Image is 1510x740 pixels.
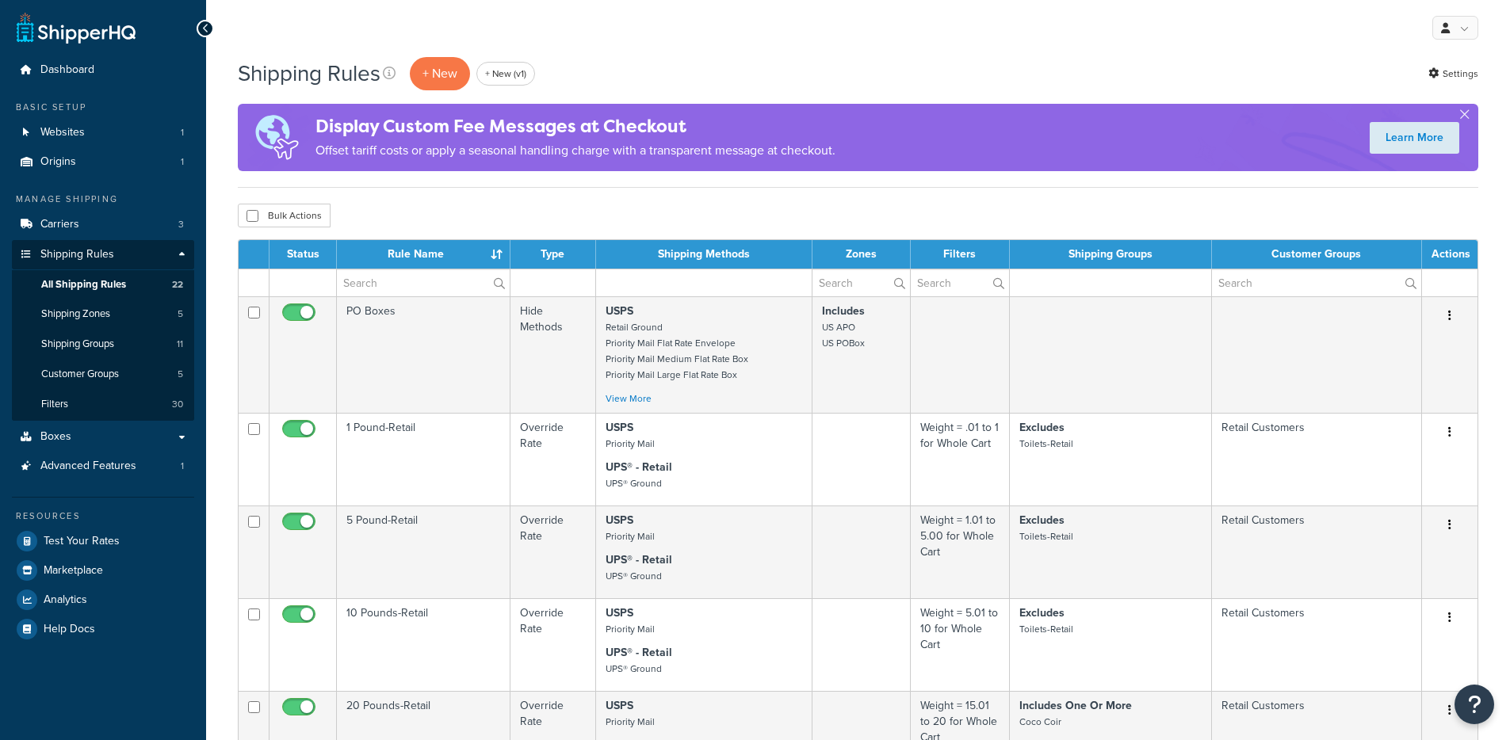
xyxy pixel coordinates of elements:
strong: USPS [606,303,633,319]
a: ShipperHQ Home [17,12,136,44]
th: Zones [812,240,911,269]
span: Advanced Features [40,460,136,473]
span: Boxes [40,430,71,444]
small: UPS® Ground [606,569,662,583]
li: Origins [12,147,194,177]
span: Carriers [40,218,79,231]
strong: Excludes [1019,512,1065,528]
strong: Includes One Or More [1019,697,1132,714]
small: Priority Mail [606,622,655,636]
span: Filters [41,398,68,411]
small: Priority Mail [606,715,655,729]
p: + New [410,57,470,90]
a: Customer Groups 5 [12,360,194,389]
input: Search [1212,269,1421,296]
li: Analytics [12,586,194,614]
a: Settings [1428,63,1478,85]
small: Priority Mail [606,529,655,544]
strong: USPS [606,419,633,436]
th: Actions [1422,240,1478,269]
th: Status [270,240,337,269]
td: Override Rate [510,505,596,598]
span: 3 [178,218,184,231]
td: Override Rate [510,598,596,691]
span: 30 [172,398,183,411]
th: Shipping Groups [1010,240,1212,269]
th: Rule Name : activate to sort column ascending [337,240,510,269]
span: 22 [172,278,183,292]
th: Type [510,240,596,269]
small: UPS® Ground [606,662,662,676]
li: Advanced Features [12,452,194,481]
input: Search [812,269,910,296]
a: Advanced Features 1 [12,452,194,481]
span: 1 [181,155,184,169]
span: Shipping Rules [40,248,114,261]
li: Websites [12,118,194,147]
a: + New (v1) [476,62,535,86]
strong: USPS [606,512,633,528]
strong: USPS [606,697,633,714]
a: Dashboard [12,55,194,85]
th: Shipping Methods [596,240,812,269]
li: Shipping Rules [12,240,194,421]
li: All Shipping Rules [12,270,194,299]
a: Shipping Rules [12,240,194,269]
td: Retail Customers [1212,505,1422,598]
p: Offset tariff costs or apply a seasonal handling charge with a transparent message at checkout. [315,139,835,162]
span: 5 [178,368,183,381]
a: Filters 30 [12,390,194,419]
span: Shipping Zones [41,307,110,321]
span: Websites [40,126,85,139]
strong: Excludes [1019,419,1065,436]
small: Toilets-Retail [1019,622,1073,636]
a: Origins 1 [12,147,194,177]
a: Boxes [12,422,194,452]
a: Test Your Rates [12,527,194,555]
strong: UPS® - Retail [606,644,672,661]
button: Bulk Actions [238,204,331,227]
td: Hide Methods [510,296,596,413]
span: Shipping Groups [41,338,114,351]
a: Help Docs [12,615,194,643]
td: Weight = 5.01 to 10 for Whole Cart [911,598,1010,691]
small: Toilets-Retail [1019,437,1073,451]
td: Retail Customers [1212,598,1422,691]
th: Filters [911,240,1010,269]
span: Origins [40,155,76,169]
h1: Shipping Rules [238,58,380,89]
div: Resources [12,509,194,523]
span: Customer Groups [41,368,119,381]
span: 5 [178,307,183,321]
a: Shipping Zones 5 [12,299,194,329]
strong: UPS® - Retail [606,459,672,475]
li: Shipping Zones [12,299,194,329]
span: Analytics [44,593,87,607]
td: 5 Pound-Retail [337,505,510,598]
a: Websites 1 [12,118,194,147]
small: UPS® Ground [606,476,662,490]
small: Retail Ground Priority Mail Flat Rate Envelope Priority Mail Medium Flat Rate Box Priority Mail L... [606,320,748,382]
div: Basic Setup [12,101,194,114]
div: Manage Shipping [12,193,194,206]
small: US APO US POBox [822,320,865,350]
span: Test Your Rates [44,535,120,548]
td: Retail Customers [1212,413,1422,505]
strong: USPS [606,605,633,621]
span: All Shipping Rules [41,278,126,292]
span: Help Docs [44,623,95,636]
input: Search [337,269,510,296]
span: Dashboard [40,63,94,77]
td: PO Boxes [337,296,510,413]
td: Weight = 1.01 to 5.00 for Whole Cart [911,505,1010,598]
strong: UPS® - Retail [606,551,672,568]
li: Shipping Groups [12,330,194,359]
input: Search [911,269,1009,296]
strong: Excludes [1019,605,1065,621]
td: 1 Pound-Retail [337,413,510,505]
a: View More [606,391,652,406]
